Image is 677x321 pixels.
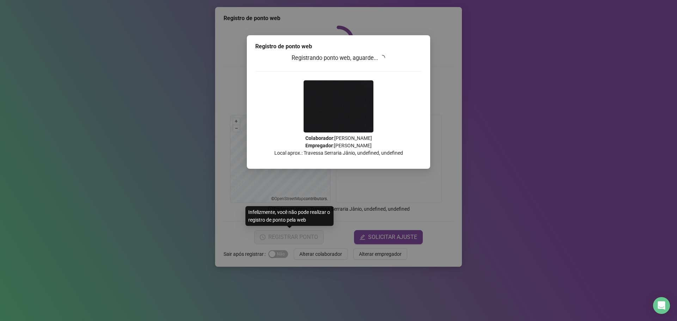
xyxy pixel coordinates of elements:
h3: Registrando ponto web, aguarde... [255,54,422,63]
strong: Empregador [305,143,333,148]
p: : [PERSON_NAME] : [PERSON_NAME] Local aprox.: Travessa Serraria Jânio, undefined, undefined [255,135,422,157]
img: 2Q== [304,80,373,132]
div: Registro de ponto web [255,42,422,51]
strong: Colaborador [305,135,333,141]
div: Infelizmente, você não pode realizar o registro de ponto pela web [245,206,334,226]
span: loading [379,54,386,62]
div: Open Intercom Messenger [653,297,670,314]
